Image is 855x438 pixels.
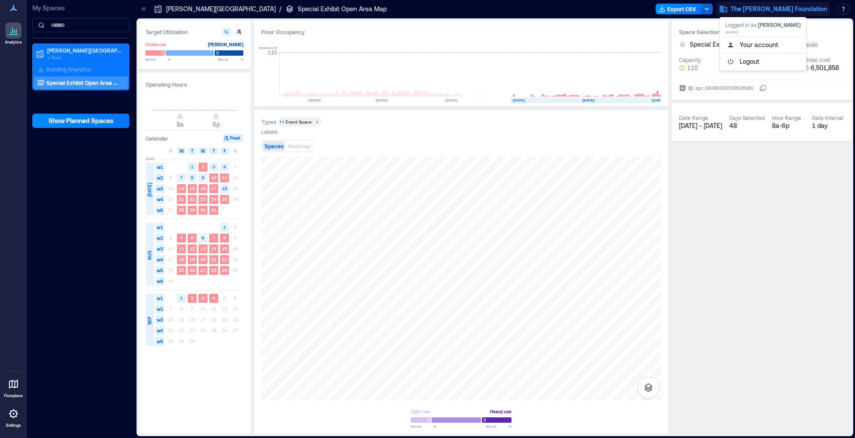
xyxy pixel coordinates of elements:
span: w2 [155,173,164,182]
text: 7 [180,175,183,180]
span: [DATE] [146,183,153,197]
text: 5 [191,235,194,240]
span: w3 [155,244,164,253]
text: [DATE] [376,98,388,102]
button: IDspc_930883392336036081 [759,84,767,92]
text: 28 [211,267,216,273]
text: [DATE] [445,98,458,102]
button: 110 [679,63,718,72]
span: W [201,147,205,155]
div: Event Space [286,119,312,125]
span: 6,501,858 [811,64,839,71]
span: Spaces [264,143,283,149]
span: w3 [155,184,164,193]
a: Analytics [2,20,25,48]
text: [DATE] [652,98,664,102]
p: My Spaces [32,4,129,13]
div: Hour Range [772,114,801,121]
p: Analytics [5,40,22,45]
p: [PERSON_NAME][GEOGRAPHIC_DATA] [47,47,123,54]
text: 11 [179,246,184,251]
button: Export CSV [656,4,701,14]
text: 9 [202,175,204,180]
div: Date Range [679,114,708,121]
div: 1 [314,119,320,124]
span: w1 [155,223,164,232]
span: Above % [486,424,511,429]
div: Types [261,118,276,125]
text: 10 [211,175,216,180]
span: AUG [146,251,153,260]
span: The [PERSON_NAME] Foundation [731,4,827,13]
text: 18 [222,186,227,191]
text: 4 [223,164,226,169]
text: 2 [202,164,204,169]
span: w6 [155,277,164,286]
text: 11 [222,175,227,180]
p: Logged in as [725,21,801,28]
span: w4 [155,326,164,335]
text: 3 [212,164,215,169]
a: Settings [3,403,24,431]
text: 29 [190,207,195,212]
div: Heavy use [490,407,511,416]
span: Below % [411,424,436,429]
text: 26 [190,267,195,273]
p: Special Exhibit Open Area Map [298,4,387,13]
span: F [224,147,226,155]
span: [DATE] - [DATE] [679,122,722,129]
div: Light use [411,407,430,416]
p: Settings [6,423,21,428]
span: w2 [155,234,164,243]
span: Special Exhibit Open Area Map [690,40,779,49]
text: 8 [191,175,194,180]
span: Above % [218,57,243,62]
div: 1 day [812,121,845,130]
span: w5 [155,206,164,215]
div: Floor Occupancy [261,27,661,36]
h3: Operating Hours [145,80,243,89]
text: 3 [202,295,204,301]
span: Show Planned Spaces [48,116,114,125]
text: 12 [190,246,195,251]
span: w5 [155,337,164,346]
p: Special Exhibit Open Area Map [46,79,121,86]
span: SEP [146,317,153,325]
text: 24 [211,196,216,202]
text: 7 [212,235,215,240]
p: owner [725,28,801,35]
text: 6 [202,235,204,240]
div: [PERSON_NAME] [208,40,243,49]
span: w4 [155,195,164,204]
span: T [191,147,194,155]
button: Heatmap [286,141,313,151]
text: 31 [211,207,216,212]
span: w2 [155,305,164,314]
text: 25 [222,196,227,202]
span: 110 [687,63,698,72]
p: Building Analytics [46,66,91,73]
text: 27 [200,267,206,273]
span: w5 [155,266,164,275]
span: 8a [176,120,184,128]
text: 29 [222,267,227,273]
button: Show Planned Spaces [32,114,129,128]
div: spc_930883392336036081 [695,84,754,93]
button: Special Exhibit Open Area Map [690,40,789,49]
span: T [212,147,215,155]
p: Floorplans [4,393,23,398]
text: 20 [200,257,206,262]
span: w1 [155,294,164,303]
text: 22 [222,257,227,262]
div: Labels [261,128,278,135]
div: 8a - 6p [772,121,805,130]
text: 1 [223,224,226,230]
span: Heatmap [288,143,311,149]
span: w3 [155,315,164,324]
span: w4 [155,255,164,264]
text: 4 [180,235,183,240]
text: 25 [179,267,184,273]
text: 28 [179,207,184,212]
span: Below % [145,57,171,62]
span: S [169,147,172,155]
